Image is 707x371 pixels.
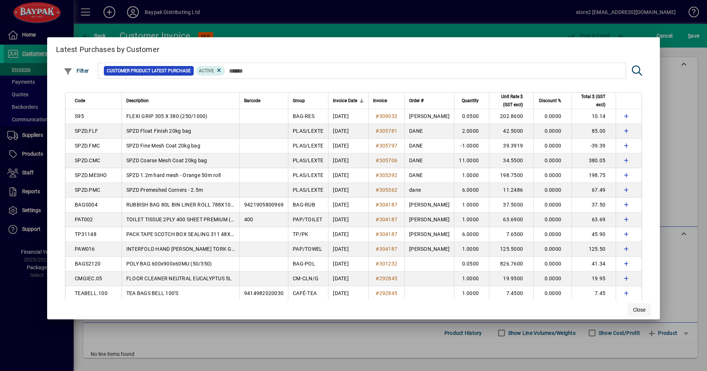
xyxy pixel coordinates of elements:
[75,128,98,134] span: SPZD.FLF
[489,139,533,153] td: 39.3919
[376,187,379,193] span: #
[538,97,568,105] div: Discount %
[75,187,100,193] span: SPZD.PMC
[376,290,379,296] span: #
[293,202,315,208] span: BAG-RUB
[409,97,450,105] div: Order #
[454,198,489,212] td: 1.0000
[75,157,100,163] span: SPZD.CMC
[404,124,454,139] td: DANE
[328,109,368,124] td: [DATE]
[75,97,85,105] span: Code
[373,289,400,297] a: #292845
[489,198,533,212] td: 37.5000
[293,113,314,119] span: BAG-RES
[533,198,571,212] td: 0.0000
[126,97,149,105] span: Description
[328,227,368,242] td: [DATE]
[539,97,561,105] span: Discount %
[126,246,289,252] span: INTERFOLD HAND [PERSON_NAME] TORK GREEN SINGLE FOLD H/T
[627,303,651,316] button: Close
[75,113,84,119] span: S95
[373,215,400,223] a: #304187
[379,246,398,252] span: 304187
[379,202,398,208] span: 304187
[533,257,571,271] td: 0.0000
[328,124,368,139] td: [DATE]
[571,153,616,168] td: 380.05
[373,112,400,120] a: #309032
[328,139,368,153] td: [DATE]
[376,128,379,134] span: #
[126,275,232,281] span: FLOOR CLEANER NEUTRAL EUCALYPTUS 5L
[75,261,101,267] span: BAGS2120
[533,212,571,227] td: 0.0000
[404,242,454,257] td: [PERSON_NAME]
[571,198,616,212] td: 37.50
[75,231,96,237] span: TP31148
[244,290,284,296] span: 9414982020030
[293,290,317,296] span: CAFÉ-TEA
[328,212,368,227] td: [DATE]
[533,183,571,198] td: 0.0000
[576,93,605,109] span: Total $ (GST excl)
[379,128,398,134] span: 305781
[244,97,284,105] div: Barcode
[404,168,454,183] td: DANE
[533,227,571,242] td: 0.0000
[328,257,368,271] td: [DATE]
[75,172,107,178] span: SPZD.MESHO
[533,242,571,257] td: 0.0000
[244,97,260,105] span: Barcode
[571,242,616,257] td: 125.50
[293,97,324,105] div: Group
[376,261,379,267] span: #
[373,97,387,105] span: Invoice
[379,187,398,193] span: 305362
[75,143,100,149] span: SPZD.FMC
[373,260,400,268] a: #301232
[373,171,400,179] a: #305392
[47,37,660,59] h2: Latest Purchases by Customer
[494,93,530,109] div: Unit Rate $ (GST excl)
[126,97,235,105] div: Description
[454,139,489,153] td: -1.0000
[454,271,489,286] td: 1.0000
[379,290,398,296] span: 292845
[404,153,454,168] td: DANE
[373,186,400,194] a: #305362
[126,172,221,178] span: SPZD 1.2m hard mesh - Orange 50m roll
[244,216,253,222] span: 400
[293,261,315,267] span: BAG-POL
[379,261,398,267] span: 301232
[293,143,324,149] span: PLAS/LEXTE
[126,143,200,149] span: SPZD Fine Mesh Coat 20kg bag
[404,227,454,242] td: [PERSON_NAME]
[379,231,398,237] span: 304187
[373,156,400,164] a: #305706
[489,153,533,168] td: 34.5500
[489,212,533,227] td: 63.6900
[293,187,324,193] span: PLAS/LEXTE
[126,216,256,222] span: TOILET TISSUE 2PLY 400 SHEET PREMIUM (PURE)(48)
[293,128,324,134] span: PLAS/LEXTE
[533,109,571,124] td: 0.0000
[489,242,533,257] td: 125.5000
[571,227,616,242] td: 45.90
[489,124,533,139] td: 42.5000
[376,275,379,281] span: #
[489,271,533,286] td: 19.9500
[454,153,489,168] td: 11.0000
[376,216,379,222] span: #
[404,212,454,227] td: [PERSON_NAME]
[489,227,533,242] td: 7.6500
[373,245,400,253] a: #304187
[454,286,489,301] td: 1.0000
[533,271,571,286] td: 0.0000
[373,230,400,238] a: #304187
[454,109,489,124] td: 0.0500
[126,187,203,193] span: SPZD Premeshed Corners - 2.5m
[328,168,368,183] td: [DATE]
[571,139,616,153] td: -39.39
[328,183,368,198] td: [DATE]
